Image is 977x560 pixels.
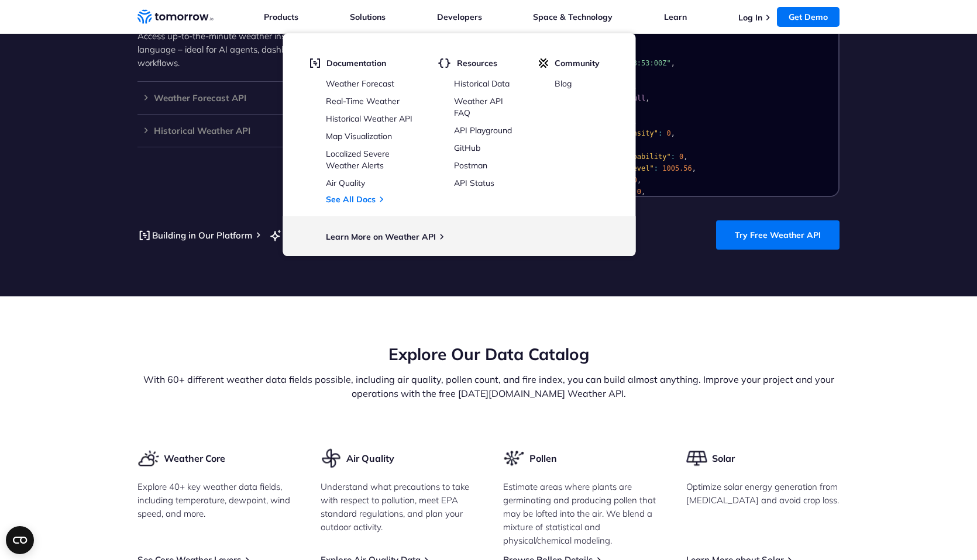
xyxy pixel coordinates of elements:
[777,7,840,27] a: Get Demo
[264,12,298,22] a: Products
[269,228,338,243] a: Build via LLM
[326,178,365,188] a: Air Quality
[326,113,412,124] a: Historical Weather API
[326,194,376,205] a: See All Docs
[137,8,214,26] a: Home link
[326,58,386,68] span: Documentation
[654,164,658,172] span: :
[637,176,641,184] span: ,
[628,94,645,102] span: null
[716,220,840,250] a: Try Free Weather API
[454,125,512,136] a: API Playground
[326,96,400,106] a: Real-Time Weather
[454,78,510,89] a: Historical Data
[683,153,687,161] span: ,
[321,480,474,534] p: Understand what precautions to take with respect to pollution, meet EPA standard regulations, and...
[712,452,735,465] h3: Solar
[350,12,386,22] a: Solutions
[539,58,549,68] img: tio-c.svg
[662,164,692,172] span: 1005.56
[679,153,683,161] span: 0
[686,480,840,507] p: Optimize solar energy generation from [MEDICAL_DATA] and avoid crop loss.
[454,160,487,171] a: Postman
[164,452,225,465] h3: Weather Core
[137,94,407,102] h3: Weather Forecast API
[645,94,649,102] span: ,
[641,188,645,196] span: ,
[310,58,321,68] img: doc.svg
[671,129,675,137] span: ,
[137,480,291,520] p: Explore 40+ key weather data fields, including temperature, dewpoint, wind speed, and more.
[137,228,252,243] a: Building in Our Platform
[692,164,696,172] span: ,
[555,78,572,89] a: Blog
[671,59,675,67] span: ,
[671,153,675,161] span: :
[637,188,641,196] span: 0
[326,148,390,171] a: Localized Severe Weather Alerts
[137,126,407,135] h3: Historical Weather API
[6,526,34,554] button: Open CMP widget
[457,58,497,68] span: Resources
[454,143,480,153] a: GitHub
[503,480,657,547] p: Estimate areas where plants are germinating and producing pollen that may be lofted into the air....
[326,78,394,89] a: Weather Forecast
[346,452,394,465] h3: Air Quality
[438,58,451,68] img: brackets.svg
[454,96,503,118] a: Weather API FAQ
[666,129,670,137] span: 0
[326,231,436,242] a: Learn More on Weather API
[137,29,407,70] p: Access up-to-the-minute weather insights via JSON or natural language – ideal for AI agents, dash...
[533,12,613,22] a: Space & Technology
[658,129,662,137] span: :
[738,12,762,23] a: Log In
[326,131,392,141] a: Map Visualization
[555,58,600,68] span: Community
[437,12,482,22] a: Developers
[454,178,494,188] a: API Status
[664,12,687,22] a: Learn
[137,372,840,400] p: With 60+ different weather data fields possible, including air quality, pollen count, and fire in...
[529,452,557,465] h3: Pollen
[137,343,840,365] h2: Explore Our Data Catalog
